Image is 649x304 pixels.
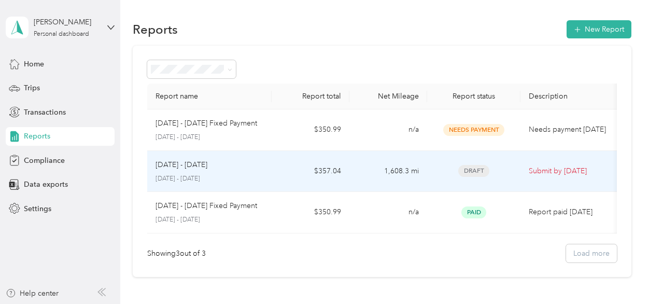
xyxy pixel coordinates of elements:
th: Report total [272,84,349,109]
h1: Reports [133,24,178,35]
span: Needs Payment [443,124,504,136]
span: Compliance [24,155,65,166]
div: Report status [435,92,512,101]
span: Home [24,59,44,70]
span: Data exports [24,179,68,190]
th: Description [520,84,624,109]
p: [DATE] - [DATE] [156,215,263,225]
p: [DATE] - [DATE] Fixed Payment [156,118,257,129]
td: 1,608.3 mi [349,151,427,192]
p: Needs payment [DATE] [529,124,616,135]
button: Help center [6,288,59,299]
span: Trips [24,82,40,93]
span: Draft [458,165,489,177]
div: Personal dashboard [34,31,89,37]
td: n/a [349,192,427,233]
span: Paid [461,206,486,218]
button: New Report [567,20,631,38]
span: Reports [24,131,50,142]
iframe: Everlance-gr Chat Button Frame [591,246,649,304]
td: $350.99 [272,192,349,233]
td: $350.99 [272,109,349,151]
div: Showing 3 out of 3 [147,248,206,259]
div: [PERSON_NAME] [34,17,98,27]
p: [DATE] - [DATE] [156,159,207,171]
td: $357.04 [272,151,349,192]
td: n/a [349,109,427,151]
p: [DATE] - [DATE] [156,174,263,184]
p: [DATE] - [DATE] [156,133,263,142]
p: Submit by [DATE] [529,165,616,177]
p: [DATE] - [DATE] Fixed Payment [156,200,257,212]
span: Transactions [24,107,66,118]
p: Report paid [DATE] [529,206,616,218]
th: Net Mileage [349,84,427,109]
th: Report name [147,84,272,109]
span: Settings [24,203,51,214]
